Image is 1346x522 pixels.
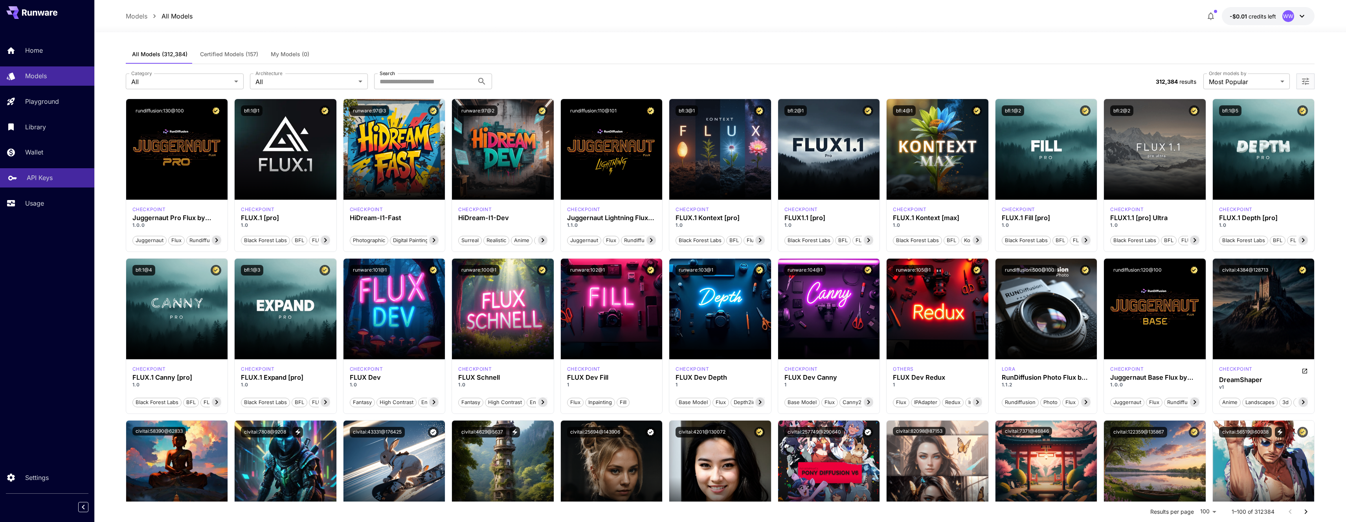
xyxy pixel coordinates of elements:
button: civitai:58390@62833 [132,427,186,436]
button: rundiffusion [1002,397,1039,407]
button: bfl:1@5 [1219,105,1241,116]
span: Black Forest Labs [1111,237,1159,244]
button: Open more filters [1301,77,1310,86]
span: rundiffusion [621,237,657,244]
p: Wallet [25,147,43,157]
div: fluxpro [241,206,274,213]
div: 100 [1197,506,1219,517]
button: rundiffusion:120@100 [1110,265,1165,276]
button: Go to next page [1298,504,1314,520]
span: Black Forest Labs [893,237,942,244]
h3: FLUX.1 Kontext [pro] [676,214,765,222]
span: photorealistic [1294,399,1332,406]
button: Fantasy [350,397,375,407]
button: Realistic [483,235,509,245]
button: Surreal [458,235,482,245]
span: Inpainting [586,399,615,406]
p: checkpoint [1219,206,1252,213]
h3: FLUX.1 Kontext [max] [893,214,982,222]
div: Juggernaut Lightning Flux by RunDiffusion [567,214,656,222]
button: photorealistic [1293,397,1332,407]
span: FLUX.1 Fill [pro] [1070,237,1114,244]
button: Flux [893,397,909,407]
button: FLUX1.1 [pro] Ultra [1178,235,1230,245]
span: FLUX.1 Expand [pro] [309,399,365,406]
div: fluxpro [241,366,274,373]
button: rundiffusion:110@101 [567,105,620,116]
span: landscapes [1243,399,1277,406]
button: Flux [821,397,838,407]
button: FLUX1.1 [pro] [852,235,891,245]
button: Verified working [645,427,656,437]
p: checkpoint [132,206,166,213]
button: landscapes [1242,397,1278,407]
div: HiDream Dev [458,206,492,213]
span: Fantasy [459,399,483,406]
button: Black Forest Labs [132,397,182,407]
button: runware:102@1 [567,265,608,276]
button: Certified Model – Vetted for best performance and includes a commercial license. [645,265,656,276]
button: flux [168,235,185,245]
button: civitai:25694@143906 [567,427,623,437]
span: Flux Kontext [744,237,780,244]
span: IPAdapter [911,399,940,406]
span: BFL [1161,237,1176,244]
button: bfl:1@1 [241,105,263,116]
span: anime [1219,399,1240,406]
div: FlUX.1 Kontext [pro] [676,206,709,213]
button: Certified Model – Vetted for best performance and includes a commercial license. [428,105,439,116]
span: FLUX.1 [pro] [309,237,345,244]
label: Search [380,70,395,77]
h3: HiDream-I1-Fast [350,214,439,222]
p: checkpoint [350,206,383,213]
p: 1.1.0 [567,222,656,229]
span: Base model [785,399,819,406]
p: 1.0 [893,222,982,229]
p: checkpoint [893,206,926,213]
span: flux [1146,399,1162,406]
button: rundiffusion [621,235,658,245]
button: BFL [1161,235,1177,245]
button: civitai:7808@9208 [241,427,289,437]
button: Certified Model – Vetted for best performance and includes a commercial license. [1297,265,1308,276]
span: BFL [944,237,959,244]
button: Open in CivitAI [1302,366,1308,375]
div: FLUX.1 Fill [pro] [1002,214,1091,222]
span: 3d [1280,399,1291,406]
button: Certified Model – Vetted for best performance and includes a commercial license. [645,105,656,116]
div: -$0.0112 [1230,12,1276,20]
span: rundiffusion [187,237,223,244]
span: Stylized [534,237,559,244]
button: rundiffusion [186,235,223,245]
span: photo [1041,399,1060,406]
a: All Models [162,11,193,21]
button: civitai:56519@60938 [1219,427,1272,437]
button: Certified Model – Vetted for best performance and includes a commercial license. [1189,427,1199,437]
button: Black Forest Labs [676,235,725,245]
span: High Contrast [377,399,416,406]
button: runware:101@1 [350,265,390,276]
a: Models [126,11,147,21]
div: Juggernaut Pro Flux by RunDiffusion [132,214,222,222]
p: checkpoint [676,206,709,213]
p: checkpoint [350,366,383,373]
span: Fill [617,399,629,406]
button: anime [1219,397,1241,407]
button: civitai:4629@5637 [458,427,506,437]
div: fluxpro [132,366,166,373]
button: View trigger words [292,427,303,437]
button: BFL [292,235,307,245]
span: credits left [1249,13,1276,20]
button: Certified Model – Vetted for best performance and includes a commercial license. [863,265,873,276]
button: Certified Model – Vetted for best performance and includes a commercial license. [537,105,547,116]
span: Most Popular [1209,77,1277,86]
span: Base model [676,399,711,406]
p: API Keys [27,173,53,182]
label: Order models by [1209,70,1246,77]
p: 1.0 [1110,222,1199,229]
button: Certified Model – Vetted for best performance and includes a commercial license. [1297,427,1308,437]
span: depth2img [731,399,763,406]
